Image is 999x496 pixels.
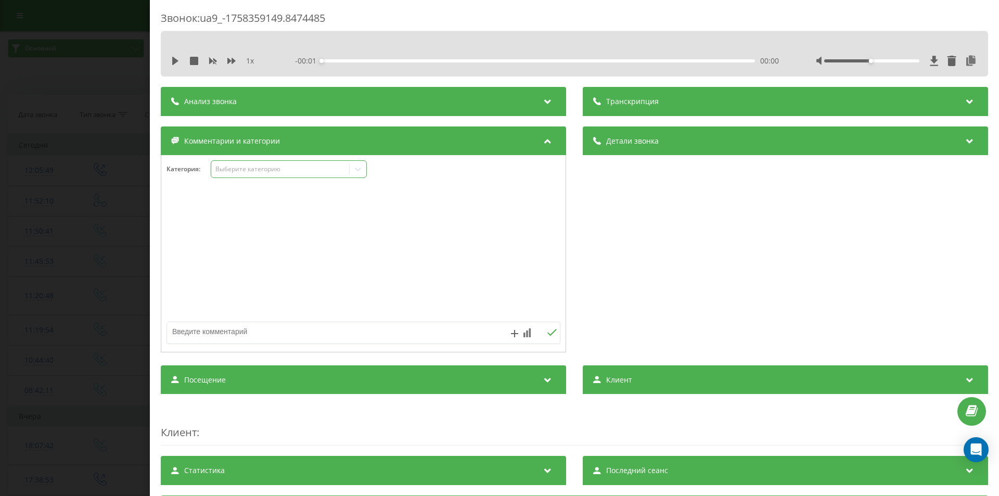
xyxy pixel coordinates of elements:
[760,56,779,66] span: 00:00
[606,375,632,385] span: Клиент
[215,165,345,173] div: Выберите категорию
[606,136,659,146] span: Детали звонка
[184,136,280,146] span: Комментарии и категории
[606,96,659,107] span: Транскрипция
[166,166,211,173] h4: Категория :
[869,59,873,63] div: Accessibility label
[161,404,988,446] div: :
[246,56,254,66] span: 1 x
[184,375,226,385] span: Посещение
[606,465,668,476] span: Последний сеанс
[319,59,324,63] div: Accessibility label
[184,96,237,107] span: Анализ звонка
[964,437,989,462] div: Open Intercom Messenger
[161,425,197,439] span: Клиент
[295,56,322,66] span: - 00:01
[161,11,988,31] div: Звонок : ua9_-1758359149.8474485
[184,465,225,476] span: Статистика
